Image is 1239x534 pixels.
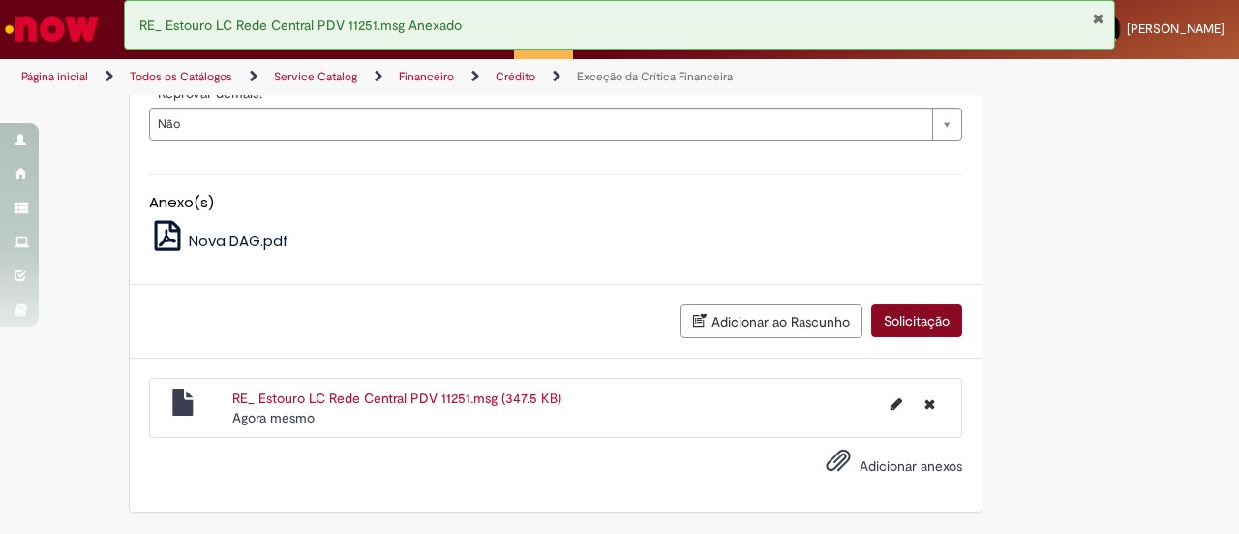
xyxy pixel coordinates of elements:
[821,443,856,487] button: Adicionar anexos
[149,231,289,251] a: Nova DAG.pdf
[139,16,462,34] span: RE_ Estouro LC Rede Central PDV 11251.msg Anexado
[15,59,811,95] ul: Trilhas de página
[130,69,232,84] a: Todos os Catálogos
[149,195,962,211] h5: Anexo(s)
[2,10,102,48] img: ServiceNow
[577,69,733,84] a: Exceção da Crítica Financeira
[871,304,962,337] button: Solicitação
[1092,11,1104,26] button: Fechar Notificação
[879,389,914,420] button: Editar nome de arquivo RE_ Estouro LC Rede Central PDV 11251.msg
[913,389,947,420] button: Excluir RE_ Estouro LC Rede Central PDV 11251.msg
[274,69,357,84] a: Service Catalog
[860,457,962,475] span: Adicionar anexos
[21,69,88,84] a: Página inicial
[680,304,862,338] button: Adicionar ao Rascunho
[189,231,288,251] span: Nova DAG.pdf
[232,409,315,426] time: 30/09/2025 16:14:44
[399,69,454,84] a: Financeiro
[1127,20,1224,37] span: [PERSON_NAME]
[232,390,561,407] a: RE_ Estouro LC Rede Central PDV 11251.msg (347.5 KB)
[232,409,315,426] span: Agora mesmo
[158,109,922,140] span: Não
[496,69,535,84] a: Crédito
